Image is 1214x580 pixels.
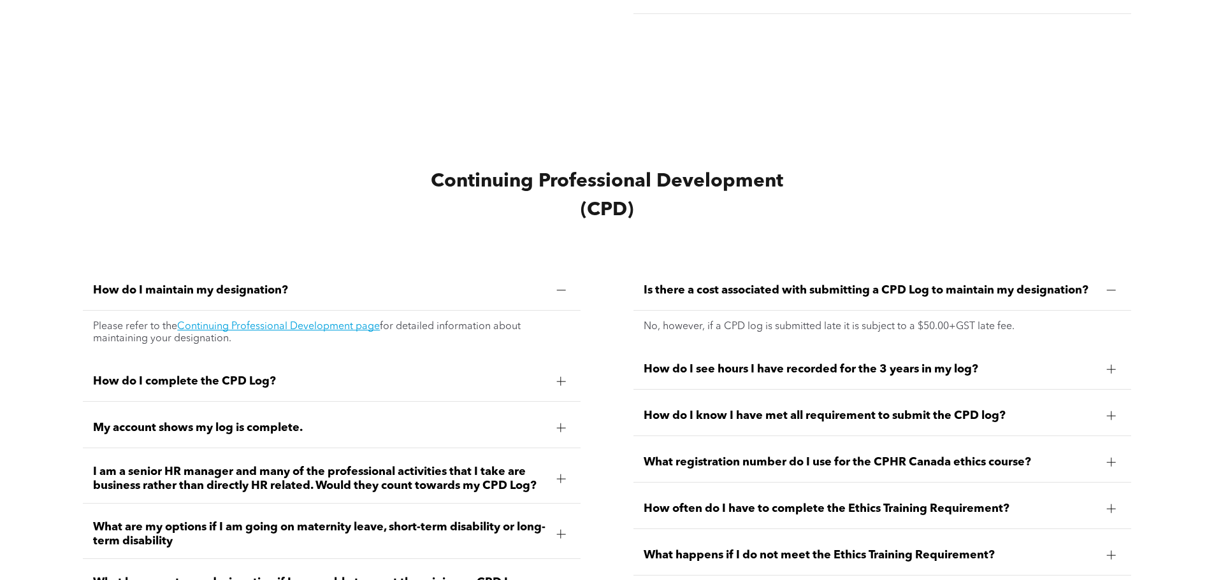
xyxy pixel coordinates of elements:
[644,362,1097,376] span: How do I see hours I have recorded for the 3 years in my log?
[93,421,546,435] span: My account shows my log is complete.
[644,455,1097,469] span: What registration number do I use for the CPHR Canada ethics course?
[93,465,546,493] span: I am a senior HR manager and many of the professional activities that I take are business rather ...
[93,520,546,548] span: What are my options if I am going on maternity leave, short-term disability or long-term disability
[644,548,1097,562] span: What happens if I do not meet the Ethics Training Requirement?
[431,172,783,220] span: Continuing Professional Development (CPD)
[644,321,1121,333] p: No, however, if a CPD log is submitted late it is subject to a $50.00+GST late fee.
[93,321,570,345] p: Please refer to the for detailed information about maintaining your designation.
[644,502,1097,516] span: How often do I have to complete the Ethics Training Requirement?
[644,409,1097,423] span: How do I know I have met all requirement to submit the CPD log?
[644,283,1097,297] span: Is there a cost associated with submitting a CPD Log to maintain my designation?
[177,322,380,332] a: Continuing Professional Development page
[93,374,546,388] span: How do I complete the CPD Log?
[93,283,546,297] span: How do I maintain my designation?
